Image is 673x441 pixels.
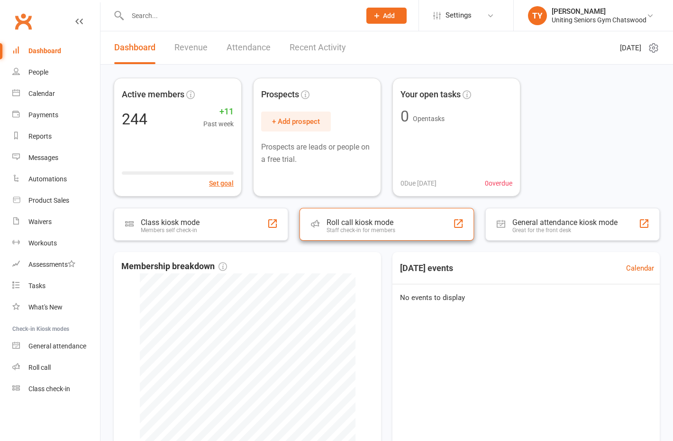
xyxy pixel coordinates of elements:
a: Product Sales [12,190,100,211]
span: Your open tasks [400,88,461,102]
a: General attendance kiosk mode [12,336,100,357]
a: Waivers [12,211,100,233]
div: [PERSON_NAME] [552,7,646,16]
div: TY [528,6,547,25]
div: General attendance kiosk mode [512,218,618,227]
div: Calendar [28,90,55,97]
div: Automations [28,175,67,183]
div: 0 [400,109,409,124]
div: Class kiosk mode [141,218,200,227]
span: Settings [446,5,472,26]
span: Open tasks [413,115,445,122]
a: Assessments [12,254,100,275]
span: Active members [122,88,184,102]
a: Messages [12,147,100,169]
input: Search... [125,9,354,22]
a: Roll call [12,357,100,378]
div: Staff check-in for members [327,227,395,234]
a: Payments [12,104,100,126]
div: Assessments [28,261,75,268]
div: Waivers [28,218,52,225]
div: Great for the front desk [512,227,618,234]
a: Dashboard [12,40,100,62]
a: Dashboard [114,31,155,64]
h3: [DATE] events [392,260,461,277]
div: Class check-in [28,385,70,393]
a: Class kiosk mode [12,378,100,400]
div: Messages [28,154,58,161]
div: 244 [122,112,147,127]
a: Calendar [12,83,100,104]
button: Set goal [209,178,234,188]
p: Prospects are leads or people on a free trial. [261,141,373,165]
div: People [28,68,48,76]
span: Add [383,12,395,19]
button: Add [366,8,407,24]
div: What's New [28,303,63,311]
span: Prospects [261,88,299,102]
div: General attendance [28,342,86,350]
div: Product Sales [28,197,69,204]
a: Clubworx [11,9,35,33]
a: Workouts [12,233,100,254]
span: +11 [203,105,234,119]
a: Reports [12,126,100,147]
span: 0 overdue [485,178,512,188]
div: Reports [28,132,52,140]
div: Uniting Seniors Gym Chatswood [552,16,646,24]
div: Roll call [28,364,51,371]
div: No events to display [389,284,664,311]
a: Tasks [12,275,100,297]
div: Payments [28,111,58,119]
span: Membership breakdown [121,260,227,273]
a: Attendance [227,31,271,64]
a: Revenue [174,31,208,64]
a: Recent Activity [290,31,346,64]
button: + Add prospect [261,112,331,131]
div: Tasks [28,282,45,290]
div: Roll call kiosk mode [327,218,395,227]
span: [DATE] [620,42,641,54]
div: Members self check-in [141,227,200,234]
div: Workouts [28,239,57,247]
a: What's New [12,297,100,318]
div: Dashboard [28,47,61,55]
a: Calendar [626,263,654,274]
a: Automations [12,169,100,190]
span: 0 Due [DATE] [400,178,437,188]
a: People [12,62,100,83]
span: Past week [203,119,234,129]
